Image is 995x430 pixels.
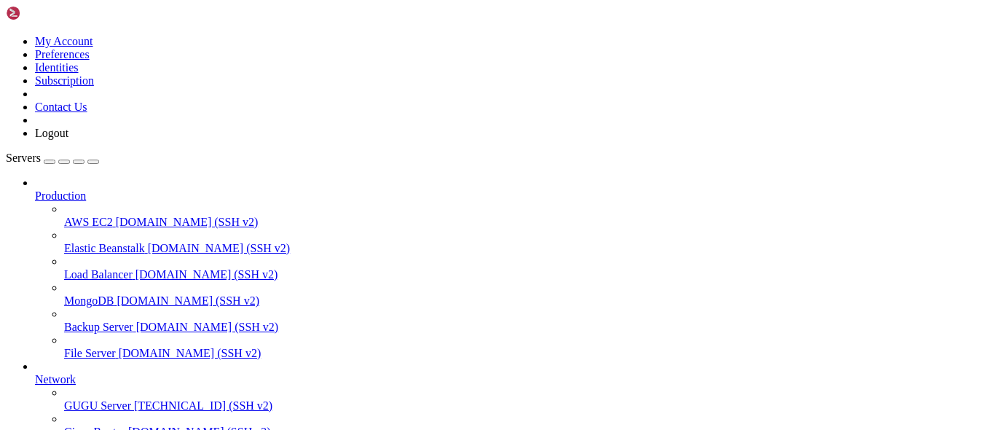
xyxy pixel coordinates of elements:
[116,216,259,228] span: [DOMAIN_NAME] (SSH v2)
[64,347,989,360] a: File Server [DOMAIN_NAME] (SSH v2)
[64,294,114,307] span: MongoDB
[119,347,261,359] span: [DOMAIN_NAME] (SSH v2)
[136,321,279,333] span: [DOMAIN_NAME] (SSH v2)
[35,35,93,47] a: My Account
[117,294,259,307] span: [DOMAIN_NAME] (SSH v2)
[35,176,989,360] li: Production
[64,203,989,229] li: AWS EC2 [DOMAIN_NAME] (SSH v2)
[6,6,90,20] img: Shellngn
[134,399,272,412] span: [TECHNICAL_ID] (SSH v2)
[64,334,989,360] li: File Server [DOMAIN_NAME] (SSH v2)
[35,74,94,87] a: Subscription
[64,399,131,412] span: GUGU Server
[135,268,278,281] span: [DOMAIN_NAME] (SSH v2)
[35,373,989,386] a: Network
[35,189,989,203] a: Production
[64,216,113,228] span: AWS EC2
[64,268,133,281] span: Load Balancer
[35,373,76,386] span: Network
[64,308,989,334] li: Backup Server [DOMAIN_NAME] (SSH v2)
[64,399,989,413] a: GUGU Server [TECHNICAL_ID] (SSH v2)
[35,189,86,202] span: Production
[64,321,133,333] span: Backup Server
[148,242,291,254] span: [DOMAIN_NAME] (SSH v2)
[64,229,989,255] li: Elastic Beanstalk [DOMAIN_NAME] (SSH v2)
[35,61,79,74] a: Identities
[35,127,68,139] a: Logout
[64,386,989,413] li: GUGU Server [TECHNICAL_ID] (SSH v2)
[64,242,145,254] span: Elastic Beanstalk
[64,347,116,359] span: File Server
[64,216,989,229] a: AWS EC2 [DOMAIN_NAME] (SSH v2)
[6,152,99,164] a: Servers
[64,281,989,308] li: MongoDB [DOMAIN_NAME] (SSH v2)
[6,152,41,164] span: Servers
[64,268,989,281] a: Load Balancer [DOMAIN_NAME] (SSH v2)
[35,101,87,113] a: Contact Us
[64,242,989,255] a: Elastic Beanstalk [DOMAIN_NAME] (SSH v2)
[64,321,989,334] a: Backup Server [DOMAIN_NAME] (SSH v2)
[64,294,989,308] a: MongoDB [DOMAIN_NAME] (SSH v2)
[64,255,989,281] li: Load Balancer [DOMAIN_NAME] (SSH v2)
[35,48,90,60] a: Preferences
